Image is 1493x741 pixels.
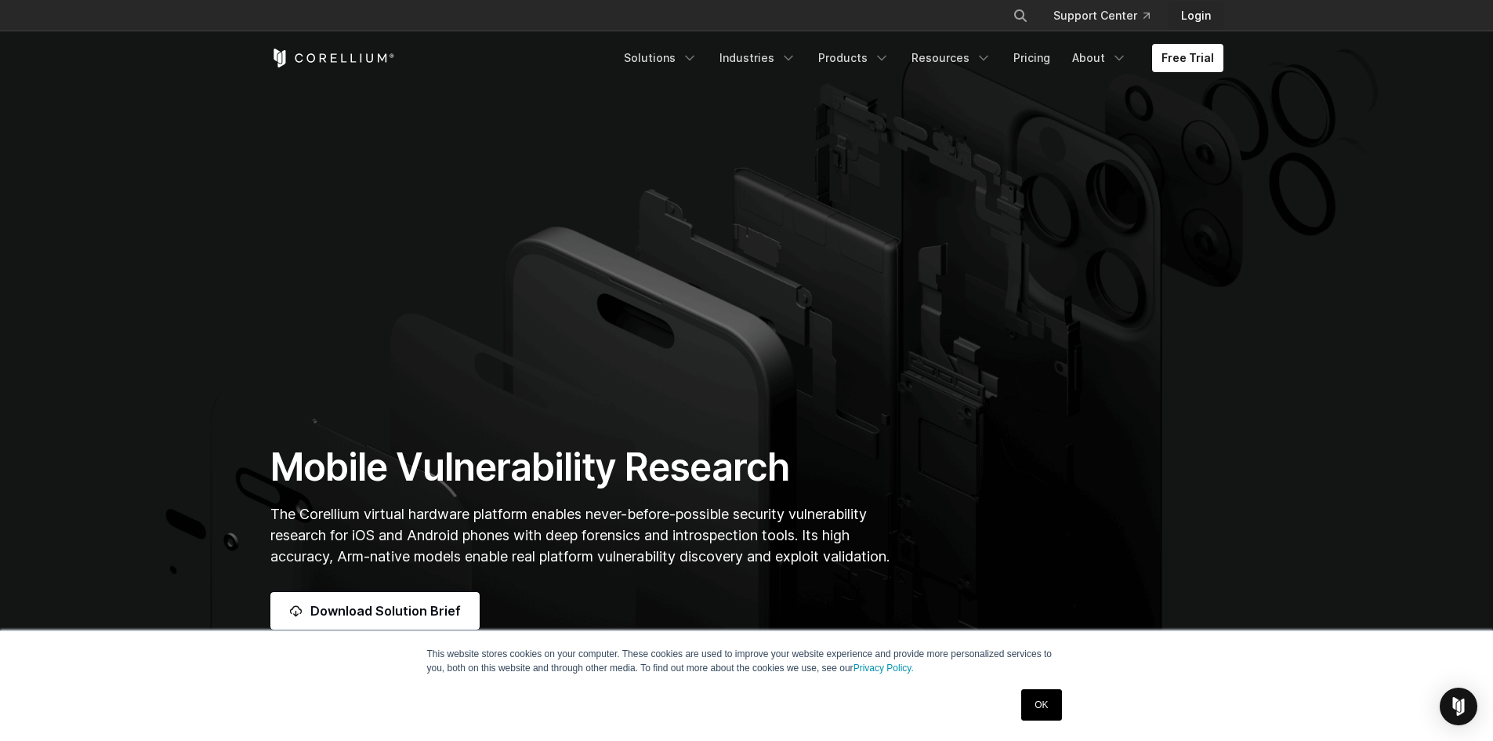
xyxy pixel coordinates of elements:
[1063,44,1136,72] a: About
[310,601,461,620] span: Download Solution Brief
[853,663,914,674] a: Privacy Policy.
[902,44,1001,72] a: Resources
[270,444,895,491] h1: Mobile Vulnerability Research
[809,44,899,72] a: Products
[710,44,806,72] a: Industries
[994,2,1223,30] div: Navigation Menu
[614,44,707,72] a: Solutions
[1169,2,1223,30] a: Login
[270,592,480,630] a: Download Solution Brief
[1152,44,1223,72] a: Free Trial
[1021,689,1061,721] a: OK
[1006,2,1035,30] button: Search
[1440,688,1477,725] div: Open Intercom Messenger
[270,506,890,565] span: The Corellium virtual hardware platform enables never-before-possible security vulnerability rese...
[1041,2,1162,30] a: Support Center
[614,44,1223,72] div: Navigation Menu
[1004,44,1060,72] a: Pricing
[427,647,1067,675] p: This website stores cookies on your computer. These cookies are used to improve your website expe...
[270,49,395,67] a: Corellium Home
